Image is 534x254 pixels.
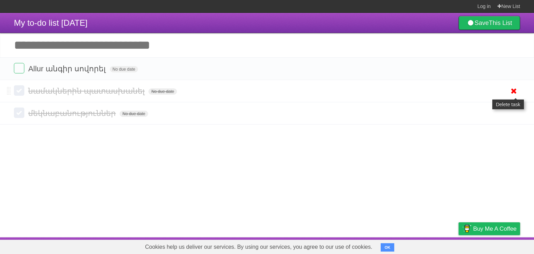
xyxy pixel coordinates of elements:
[476,239,520,252] a: Suggest a feature
[28,109,118,118] span: մեկնաբանություններ
[14,63,24,73] label: Done
[110,66,138,72] span: No due date
[462,223,471,235] img: Buy me a coffee
[426,239,441,252] a: Terms
[14,108,24,118] label: Done
[28,87,146,95] span: նամակներին պատասխանել
[389,239,417,252] a: Developers
[366,239,381,252] a: About
[14,85,24,96] label: Done
[473,223,517,235] span: Buy me a coffee
[450,239,468,252] a: Privacy
[459,16,520,30] a: SaveThis List
[28,64,107,73] span: Allur անգիր սովորել
[14,18,88,27] span: My to-do list [DATE]
[381,243,394,252] button: OK
[459,222,520,235] a: Buy me a coffee
[489,19,512,26] b: This List
[148,88,177,95] span: No due date
[138,240,379,254] span: Cookies help us deliver our services. By using our services, you agree to our use of cookies.
[120,111,148,117] span: No due date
